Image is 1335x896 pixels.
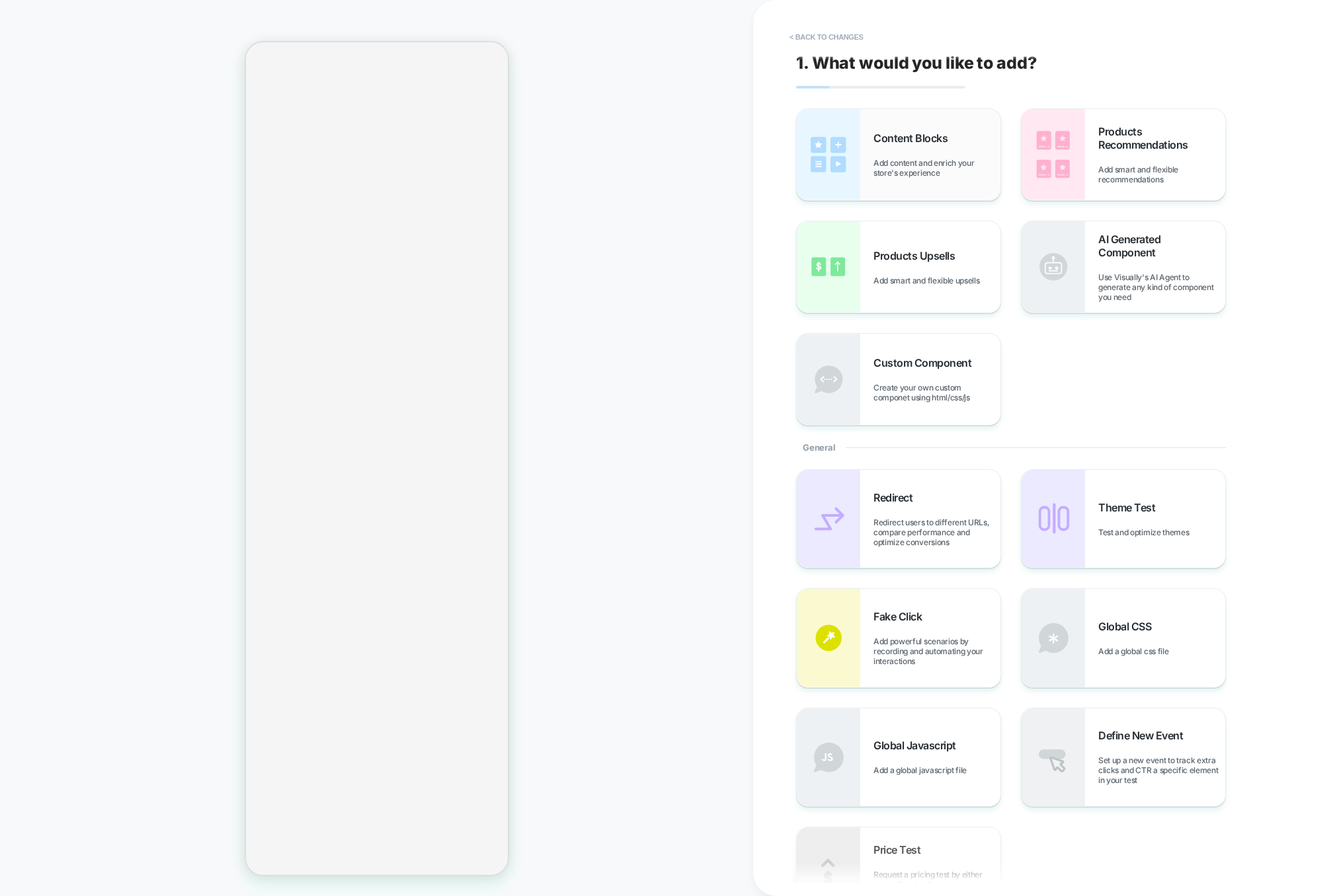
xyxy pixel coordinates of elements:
span: Add a global javascript file [873,765,973,775]
div: General [796,426,1226,469]
span: Add a global css file [1098,646,1175,656]
span: Redirect users to different URLs, compare performance and optimize conversions [873,517,1000,547]
button: < Back to changes [783,26,870,48]
span: Add content and enrich your store's experience [873,158,1000,178]
span: Price Test [873,843,927,856]
span: Test and optimize themes [1098,527,1195,537]
span: Content Blocks [873,131,954,145]
span: Add smart and flexible recommendations [1098,165,1225,184]
span: 1. What would you like to add? [796,53,1037,73]
span: Products Upsells [873,249,961,262]
span: Add powerful scenarios by recording and automating your interactions [873,636,1000,666]
span: Define New Event [1098,729,1190,742]
span: Theme Test [1098,501,1162,514]
span: Fake Click [873,610,928,623]
span: Global Javascript [873,739,963,752]
span: Global CSS [1098,620,1158,633]
span: Create your own custom componet using html/css/js [873,383,1000,402]
span: AI Generated Component [1098,233,1225,259]
span: Products Recommendations [1098,125,1225,151]
span: Set up a new event to track extra clicks and CTR a specific element in your test [1098,755,1225,785]
span: Custom Component [873,356,978,369]
span: Add smart and flexible upsells [873,276,986,285]
span: Redirect [873,491,919,504]
span: Use Visually's AI Agent to generate any kind of component you need [1098,272,1225,302]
